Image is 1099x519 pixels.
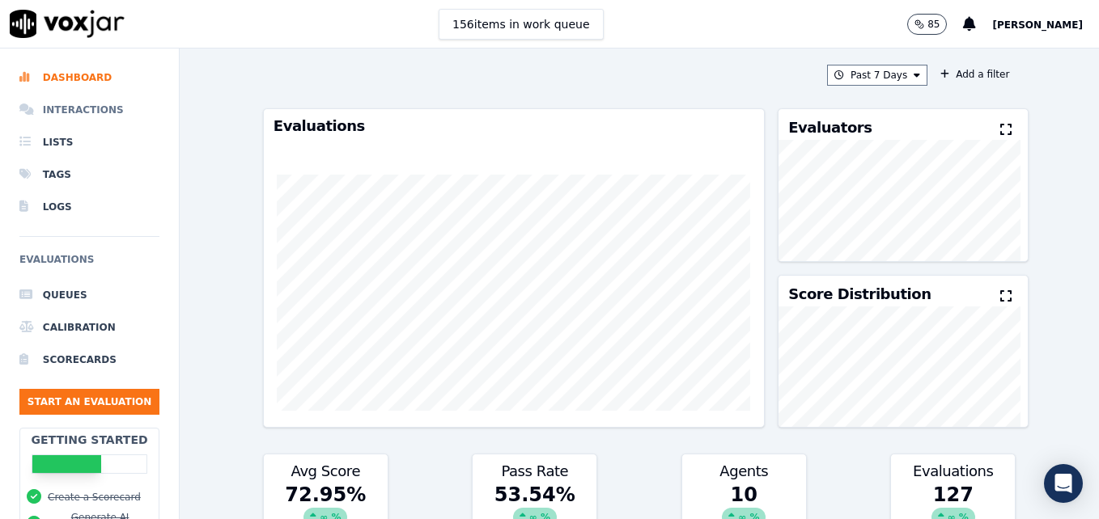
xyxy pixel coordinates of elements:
[19,389,159,415] button: Start an Evaluation
[927,18,940,31] p: 85
[482,464,587,479] h3: Pass Rate
[19,126,159,158] a: Lists
[19,94,159,126] a: Interactions
[992,19,1083,31] span: [PERSON_NAME]
[992,15,1099,34] button: [PERSON_NAME]
[274,464,378,479] h3: Avg Score
[827,65,927,86] button: Past 7 Days
[692,464,796,479] h3: Agents
[901,464,1005,479] h3: Evaluations
[32,432,148,448] h2: Getting Started
[934,65,1016,84] button: Add a filter
[10,10,125,38] img: voxjar logo
[907,14,947,35] button: 85
[439,9,604,40] button: 156items in work queue
[19,344,159,376] a: Scorecards
[907,14,963,35] button: 85
[274,119,754,133] h3: Evaluations
[1044,464,1083,503] div: Open Intercom Messenger
[19,279,159,311] a: Queues
[48,491,141,504] button: Create a Scorecard
[19,311,159,344] a: Calibration
[19,158,159,191] a: Tags
[19,61,159,94] a: Dashboard
[19,250,159,279] h6: Evaluations
[19,191,159,223] a: Logs
[788,287,931,302] h3: Score Distribution
[788,120,872,135] h3: Evaluators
